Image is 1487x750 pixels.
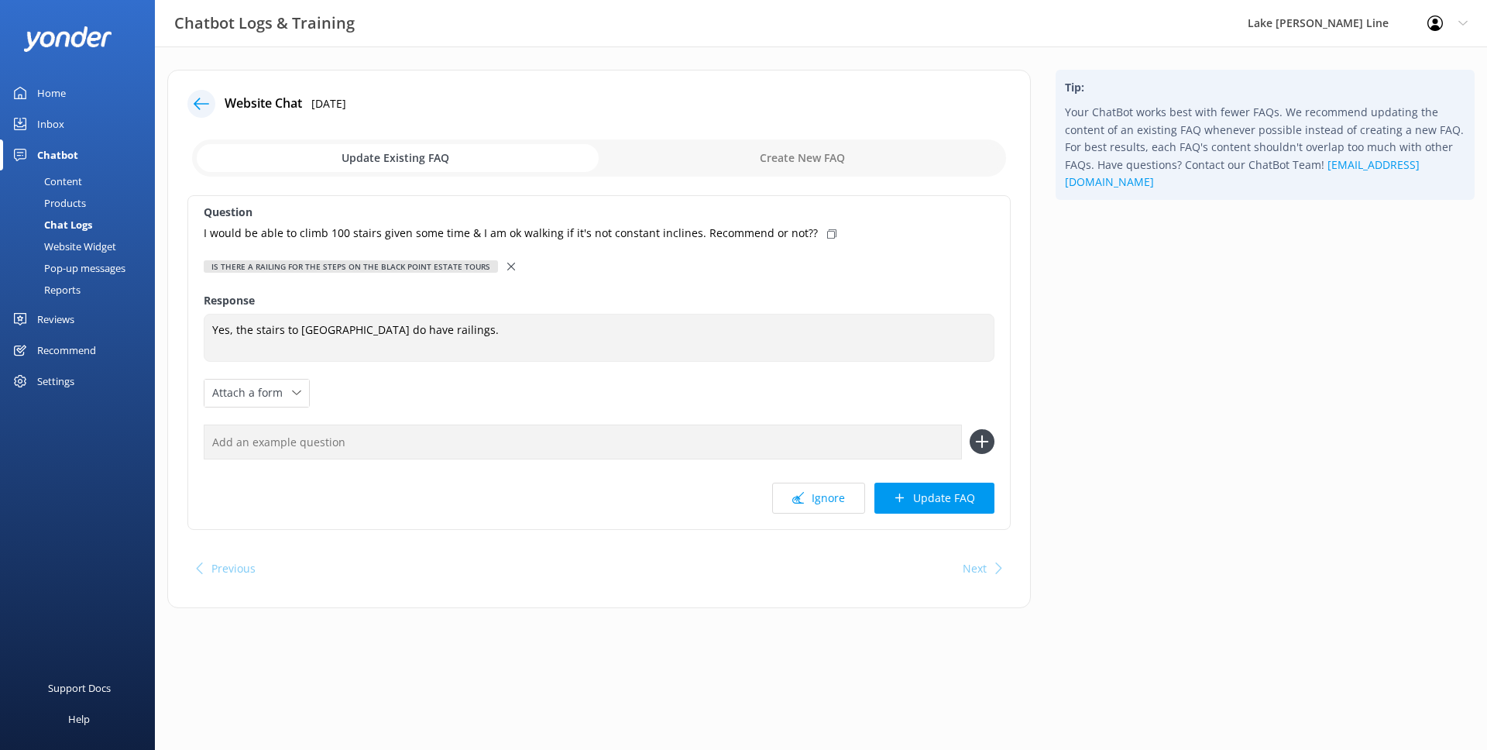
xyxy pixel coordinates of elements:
a: Content [9,170,155,192]
div: Support Docs [48,673,111,704]
button: Update FAQ [874,483,994,514]
div: Help [68,704,90,735]
a: Pop-up messages [9,257,155,279]
p: [DATE] [311,95,346,112]
input: Add an example question [204,425,962,459]
div: Website Widget [9,236,116,257]
div: Home [37,77,66,108]
p: I would be able to climb 100 stairs given some time & I am ok walking if it's not constant inclin... [204,225,818,242]
h3: Chatbot Logs & Training [174,11,355,36]
div: Chatbot [37,139,78,170]
a: Products [9,192,155,214]
div: Chat Logs [9,214,92,236]
div: Recommend [37,335,96,366]
textarea: Yes, the stairs to [GEOGRAPHIC_DATA] do have railings. [204,314,994,362]
div: Content [9,170,82,192]
a: [EMAIL_ADDRESS][DOMAIN_NAME] [1065,157,1420,189]
a: Website Widget [9,236,155,257]
span: Attach a form [212,384,292,401]
p: Your ChatBot works best with fewer FAQs. We recommend updating the content of an existing FAQ whe... [1065,104,1465,191]
button: Ignore [772,483,865,514]
div: Reports [9,279,81,301]
a: Reports [9,279,155,301]
div: Settings [37,366,74,397]
label: Question [204,204,994,221]
a: Chat Logs [9,214,155,236]
div: Inbox [37,108,64,139]
div: Products [9,192,86,214]
div: Reviews [37,304,74,335]
div: Pop-up messages [9,257,125,279]
h4: Tip: [1065,79,1465,96]
label: Response [204,292,994,309]
img: yonder-white-logo.png [23,26,112,52]
h4: Website Chat [225,94,302,114]
div: Is there a railing for the steps on the Black Point Estate Tours [204,260,498,273]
